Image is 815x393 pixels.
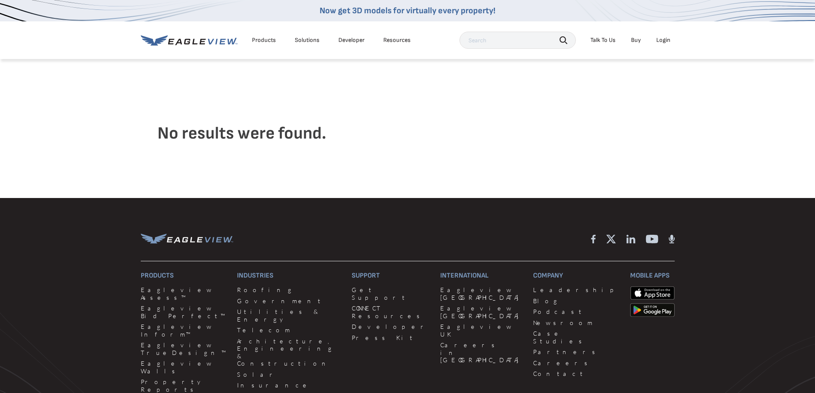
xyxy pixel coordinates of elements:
[533,370,619,378] a: Contact
[630,272,675,280] h3: Mobile Apps
[141,286,227,301] a: Eagleview Assess™
[237,326,341,334] a: Telecom
[295,36,320,44] div: Solutions
[141,341,227,356] a: Eagleview TrueDesign™
[352,334,430,342] a: Press Kit
[352,272,430,280] h3: Support
[141,323,227,338] a: Eagleview Inform™
[141,360,227,375] a: Eagleview Walls
[352,304,430,319] a: CONNECT Resources
[656,36,670,44] div: Login
[533,308,619,316] a: Podcast
[533,330,619,345] a: Case Studies
[630,286,675,300] img: apple-app-store.png
[533,319,619,327] a: Newsroom
[440,304,523,319] a: Eagleview [GEOGRAPHIC_DATA]
[590,36,616,44] div: Talk To Us
[237,297,341,305] a: Government
[252,36,276,44] div: Products
[533,348,619,356] a: Partners
[237,308,341,323] a: Utilities & Energy
[352,323,430,331] a: Developer
[141,272,227,280] h3: Products
[141,304,227,319] a: Eagleview Bid Perfect™
[533,359,619,367] a: Careers
[440,286,523,301] a: Eagleview [GEOGRAPHIC_DATA]
[320,6,495,16] a: Now get 3D models for virtually every property!
[237,371,341,378] a: Solar
[440,341,523,364] a: Careers in [GEOGRAPHIC_DATA]
[237,337,341,367] a: Architecture, Engineering & Construction
[533,286,619,294] a: Leadership
[237,286,341,294] a: Roofing
[157,101,658,166] h4: No results were found.
[141,378,227,393] a: Property Reports
[440,272,523,280] h3: International
[338,36,365,44] a: Developer
[440,323,523,338] a: Eagleview UK
[237,381,341,389] a: Insurance
[533,272,619,280] h3: Company
[352,286,430,301] a: Get Support
[533,297,619,305] a: Blog
[631,36,641,44] a: Buy
[237,272,341,280] h3: Industries
[383,36,411,44] div: Resources
[459,32,576,49] input: Search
